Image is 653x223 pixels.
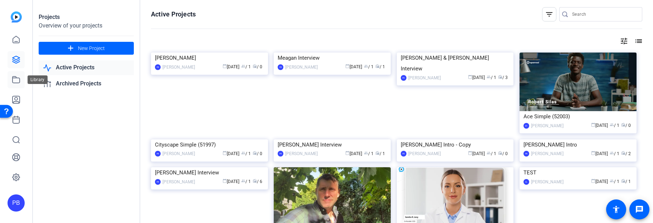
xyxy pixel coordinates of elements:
[39,60,134,75] a: Active Projects
[634,37,642,45] mat-icon: list
[223,179,227,183] span: calendar_today
[621,151,631,156] span: / 2
[278,139,387,150] div: [PERSON_NAME] Interview
[241,179,251,184] span: / 1
[223,64,227,68] span: calendar_today
[162,64,195,71] div: [PERSON_NAME]
[572,10,637,19] input: Search
[591,151,595,155] span: calendar_today
[523,139,633,150] div: [PERSON_NAME] Intro
[66,44,75,53] mat-icon: add
[345,151,350,155] span: calendar_today
[531,122,564,129] div: [PERSON_NAME]
[285,150,318,157] div: [PERSON_NAME]
[531,178,564,185] div: [PERSON_NAME]
[621,123,625,127] span: radio
[39,76,134,91] a: Archived Projects
[621,151,625,155] span: radio
[241,151,245,155] span: group
[285,64,318,71] div: [PERSON_NAME]
[375,151,385,156] span: / 1
[253,64,257,68] span: radio
[401,151,406,157] div: PB
[468,75,485,80] span: [DATE]
[345,64,350,68] span: calendar_today
[375,64,385,69] span: / 1
[468,151,485,156] span: [DATE]
[151,10,196,19] h1: Active Projects
[223,151,227,155] span: calendar_today
[162,178,195,185] div: [PERSON_NAME]
[591,151,608,156] span: [DATE]
[498,75,508,80] span: / 3
[375,151,380,155] span: radio
[523,151,529,157] div: PB
[155,151,161,157] div: PB
[591,179,608,184] span: [DATE]
[11,11,22,23] img: blue-gradient.svg
[345,151,362,156] span: [DATE]
[253,151,262,156] span: / 0
[364,64,374,69] span: / 1
[620,37,628,45] mat-icon: tune
[364,151,374,156] span: / 1
[498,75,502,79] span: radio
[468,75,472,79] span: calendar_today
[545,10,554,19] mat-icon: filter_list
[155,53,264,63] div: [PERSON_NAME]
[610,123,614,127] span: group
[28,75,48,84] div: Library
[253,64,262,69] span: / 0
[223,179,239,184] span: [DATE]
[523,179,529,185] div: AL
[364,151,368,155] span: group
[375,64,380,68] span: radio
[401,75,406,81] div: PB
[39,42,134,55] button: New Project
[345,64,362,69] span: [DATE]
[155,139,264,150] div: Cityscape Simple (51997)
[610,123,619,128] span: / 1
[635,205,644,214] mat-icon: message
[610,179,619,184] span: / 1
[621,179,631,184] span: / 1
[523,167,633,178] div: TEST
[523,111,633,122] div: Ace Simple (52003)
[223,64,239,69] span: [DATE]
[241,64,245,68] span: group
[253,179,257,183] span: radio
[253,151,257,155] span: radio
[591,123,595,127] span: calendar_today
[591,123,608,128] span: [DATE]
[155,64,161,70] div: PB
[223,151,239,156] span: [DATE]
[498,151,508,156] span: / 0
[487,75,491,79] span: group
[39,13,134,21] div: Projects
[241,151,251,156] span: / 1
[408,150,441,157] div: [PERSON_NAME]
[241,64,251,69] span: / 1
[621,179,625,183] span: radio
[401,53,510,74] div: [PERSON_NAME] & [PERSON_NAME] Interview
[155,179,161,185] div: PB
[278,64,283,70] div: PB
[487,75,496,80] span: / 1
[278,53,387,63] div: Meagan Interview
[364,64,368,68] span: group
[241,179,245,183] span: group
[155,167,264,178] div: [PERSON_NAME] Interview
[78,45,105,52] span: New Project
[253,179,262,184] span: / 6
[621,123,631,128] span: / 0
[610,151,619,156] span: / 1
[408,74,441,81] div: [PERSON_NAME]
[162,150,195,157] div: [PERSON_NAME]
[487,151,496,156] span: / 1
[610,151,614,155] span: group
[401,139,510,150] div: [PERSON_NAME] Intro - Copy
[523,123,529,129] div: EF
[39,21,134,30] div: Overview of your projects
[8,194,25,212] div: PB
[531,150,564,157] div: [PERSON_NAME]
